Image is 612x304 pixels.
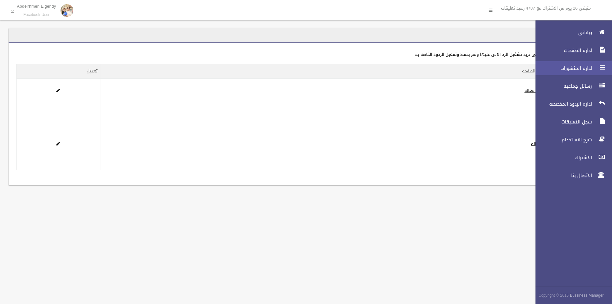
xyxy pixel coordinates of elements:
[530,101,594,107] span: اداره الردود المخصصه
[16,51,575,58] div: اضغط على الصفحه التى تريد تشغيل الرد الالى عليها وقم بحفظ وتفعيل الردود الخاصه بك
[531,140,541,148] a: فعاله
[530,115,612,129] a: سجل التعليقات
[530,168,612,182] a: الاتصال بنا
[530,172,594,179] span: الاتصال بنا
[530,43,612,57] a: اداره الصفحات
[530,137,594,143] span: شرح الاستخدام
[17,12,56,17] small: Facebook User
[17,64,100,79] th: تعديل
[570,292,604,299] strong: Bussiness Manager
[530,65,594,71] span: اداره المنشورات
[538,292,569,299] span: Copyright © 2015
[530,29,594,36] span: بياناتى
[524,86,541,94] a: غير فعاله
[530,119,594,125] span: سجل التعليقات
[530,79,612,93] a: رسائل جماعيه
[56,86,60,94] a: Edit
[530,154,594,161] span: الاشتراك
[56,140,60,148] a: Edit
[530,47,594,54] span: اداره الصفحات
[530,97,612,111] a: اداره الردود المخصصه
[530,151,612,165] a: الاشتراك
[100,64,547,79] th: حاله الصفحه
[530,61,612,75] a: اداره المنشورات
[530,83,594,89] span: رسائل جماعيه
[530,26,612,40] a: بياناتى
[530,133,612,147] a: شرح الاستخدام
[17,4,56,9] p: Abdelrhmen Elgendy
